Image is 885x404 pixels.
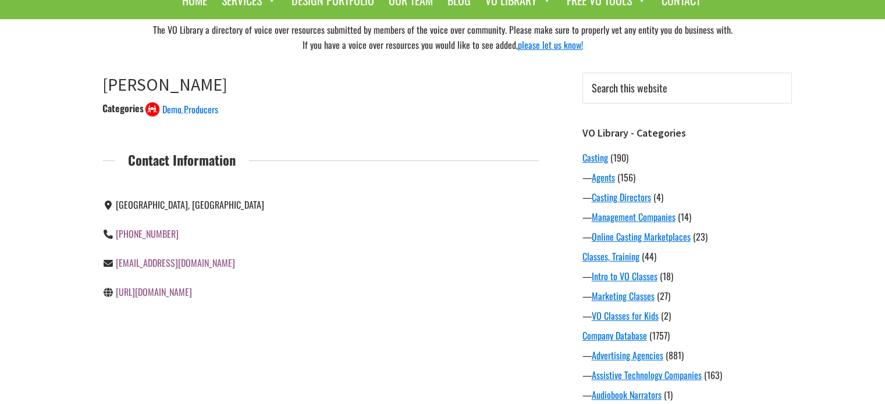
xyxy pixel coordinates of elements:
[582,249,639,263] a: Classes, Training
[592,170,615,184] a: Agents
[592,368,702,382] a: Assistive Technology Companies
[592,190,651,204] a: Casting Directors
[116,227,179,241] a: [PHONE_NUMBER]
[653,190,663,204] span: (4)
[582,210,792,224] div: —
[592,230,691,244] a: Online Casting Marketplaces
[592,269,657,283] a: Intro to VO Classes
[582,309,792,323] div: —
[660,269,673,283] span: (18)
[678,210,691,224] span: (14)
[116,256,235,270] a: [EMAIL_ADDRESS][DOMAIN_NAME]
[162,102,218,116] span: Demo Producers
[145,101,218,115] a: Demo Producers
[666,348,684,362] span: (881)
[582,348,792,362] div: —
[582,73,792,103] input: Search this website
[704,368,722,382] span: (163)
[518,38,583,52] a: please let us know!
[617,170,635,184] span: (156)
[102,101,144,115] div: Categories
[582,388,792,402] div: —
[582,151,608,165] a: Casting
[664,388,673,402] span: (1)
[94,19,792,55] div: The VO Library a directory of voice over resources submitted by members of the voice over communi...
[582,269,792,283] div: —
[582,328,647,342] a: Company Database
[661,309,671,323] span: (2)
[582,230,792,244] div: —
[592,289,655,303] a: Marketing Classes
[116,198,264,212] span: [GEOGRAPHIC_DATA], [GEOGRAPHIC_DATA]
[102,74,539,325] article: Ed Cunningham
[582,170,792,184] div: —
[592,309,659,323] a: VO Classes for Kids
[582,289,792,303] div: —
[592,348,663,362] a: Advertising Agencies
[582,190,792,204] div: —
[582,127,792,140] h3: VO Library - Categories
[693,230,708,244] span: (23)
[610,151,628,165] span: (190)
[592,210,676,224] a: Management Companies
[102,74,539,95] h1: [PERSON_NAME]
[657,289,670,303] span: (27)
[115,149,249,170] span: Contact Information
[116,285,192,299] a: [URL][DOMAIN_NAME]
[582,368,792,382] div: —
[649,328,670,342] span: (1757)
[592,388,662,402] a: Audiobook Narrators
[642,249,656,263] span: (44)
